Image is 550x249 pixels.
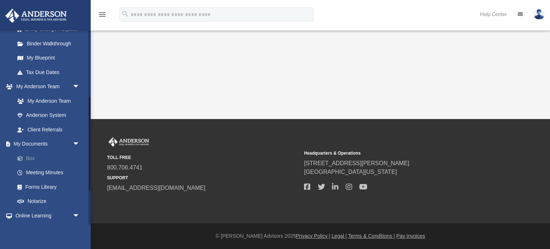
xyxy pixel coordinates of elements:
a: Online Learningarrow_drop_down [5,208,87,223]
a: [GEOGRAPHIC_DATA][US_STATE] [304,169,397,175]
a: My Anderson Team [10,94,83,108]
a: Courses [10,223,87,237]
img: User Pic [534,9,545,20]
img: Anderson Advisors Platinum Portal [3,9,69,23]
a: My Documentsarrow_drop_down [5,137,91,151]
div: © [PERSON_NAME] Advisors 2025 [91,232,550,240]
a: 800.706.4741 [107,164,143,171]
span: arrow_drop_down [73,137,87,152]
small: TOLL FREE [107,154,299,161]
a: Binder Walkthrough [10,36,91,51]
span: arrow_drop_down [73,208,87,223]
a: Client Referrals [10,122,87,137]
a: Privacy Policy | [296,233,331,239]
a: [EMAIL_ADDRESS][DOMAIN_NAME] [107,185,205,191]
a: Notarize [10,194,91,209]
a: My Anderson Teamarrow_drop_down [5,79,87,94]
a: menu [98,14,107,19]
a: Tax Due Dates [10,65,91,79]
a: Forms Library [10,180,87,194]
a: My Blueprint [10,51,87,65]
a: Pay Invoices [396,233,425,239]
a: Anderson System [10,108,87,123]
small: SUPPORT [107,175,299,181]
img: Anderson Advisors Platinum Portal [107,137,151,147]
a: [STREET_ADDRESS][PERSON_NAME] [304,160,409,166]
i: search [121,10,129,18]
span: arrow_drop_down [73,79,87,94]
a: Meeting Minutes [10,166,91,180]
a: Box [10,151,91,166]
a: Terms & Conditions | [348,233,395,239]
i: menu [98,10,107,19]
small: Headquarters & Operations [304,150,496,156]
a: Legal | [332,233,347,239]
